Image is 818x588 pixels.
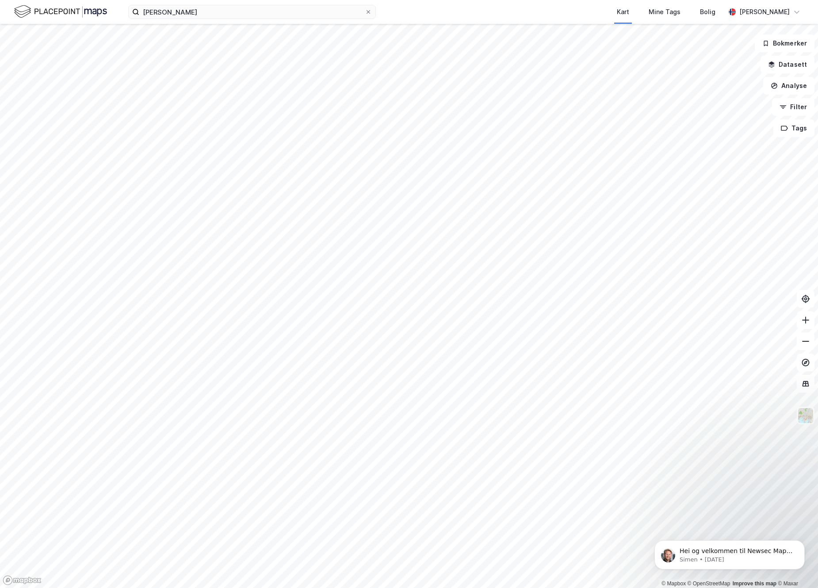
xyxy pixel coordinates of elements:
[641,522,818,584] iframe: Intercom notifications message
[14,4,107,19] img: logo.f888ab2527a4732fd821a326f86c7f29.svg
[3,575,42,585] a: Mapbox homepage
[773,119,814,137] button: Tags
[139,5,365,19] input: Søk på adresse, matrikkel, gårdeiere, leietakere eller personer
[700,7,715,17] div: Bolig
[38,26,151,68] span: Hei og velkommen til Newsec Maps, [DEMOGRAPHIC_DATA][PERSON_NAME] det er du lurer på så er det ba...
[755,34,814,52] button: Bokmerker
[661,580,686,587] a: Mapbox
[739,7,790,17] div: [PERSON_NAME]
[733,580,776,587] a: Improve this map
[649,7,680,17] div: Mine Tags
[761,56,814,73] button: Datasett
[38,34,153,42] p: Message from Simen, sent 3w ago
[617,7,629,17] div: Kart
[688,580,730,587] a: OpenStreetMap
[797,407,814,424] img: Z
[763,77,814,95] button: Analyse
[772,98,814,116] button: Filter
